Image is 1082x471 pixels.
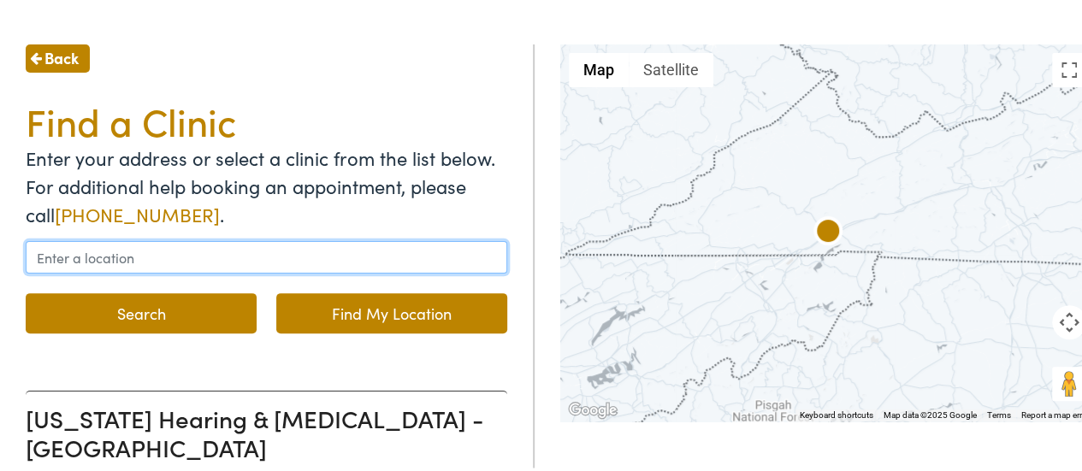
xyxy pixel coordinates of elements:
span: Back [44,44,79,67]
a: [PHONE_NUMBER] [55,198,220,225]
h1: Find a Clinic [26,96,507,141]
p: Enter your address or select a clinic from the list below. For additional help booking an appoint... [26,141,507,226]
button: Show street map [569,50,629,85]
button: Show satellite imagery [629,50,713,85]
a: Find My Location [276,291,507,331]
button: Search [26,291,257,331]
img: Google [565,397,621,419]
span: Map data ©2025 Google [884,408,977,417]
button: Keyboard shortcuts [800,407,873,419]
a: Open this area in Google Maps (opens a new window) [565,397,621,419]
a: Terms (opens in new tab) [987,408,1011,417]
input: Enter a location [26,238,507,271]
a: Back [26,42,90,70]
